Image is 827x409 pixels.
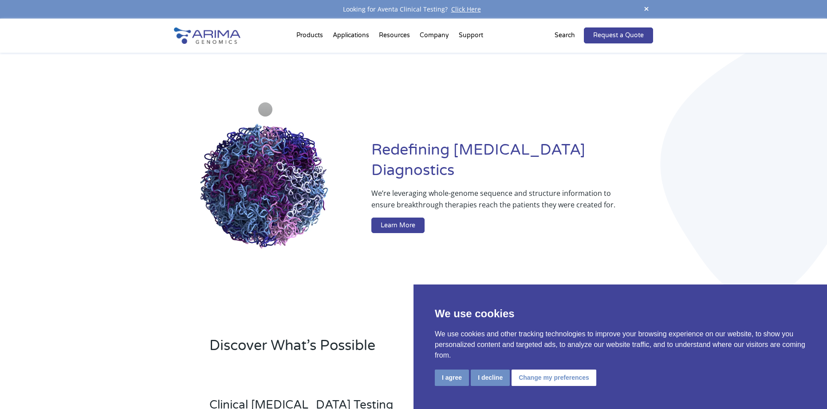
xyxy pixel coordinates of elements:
[435,329,806,361] p: We use cookies and other tracking technologies to improve your browsing experience on our website...
[371,187,618,218] p: We’re leveraging whole-genome sequence and structure information to ensure breakthrough therapies...
[371,140,653,187] h1: Redefining [MEDICAL_DATA] Diagnostics
[209,336,527,362] h2: Discover What’s Possible
[174,4,653,15] div: Looking for Aventa Clinical Testing?
[174,27,240,44] img: Arima-Genomics-logo
[435,306,806,322] p: We use cookies
[584,27,653,43] a: Request a Quote
[435,370,469,386] button: I agree
[471,370,510,386] button: I decline
[512,370,596,386] button: Change my preferences
[448,5,484,13] a: Click Here
[371,218,425,234] a: Learn More
[555,30,575,41] p: Search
